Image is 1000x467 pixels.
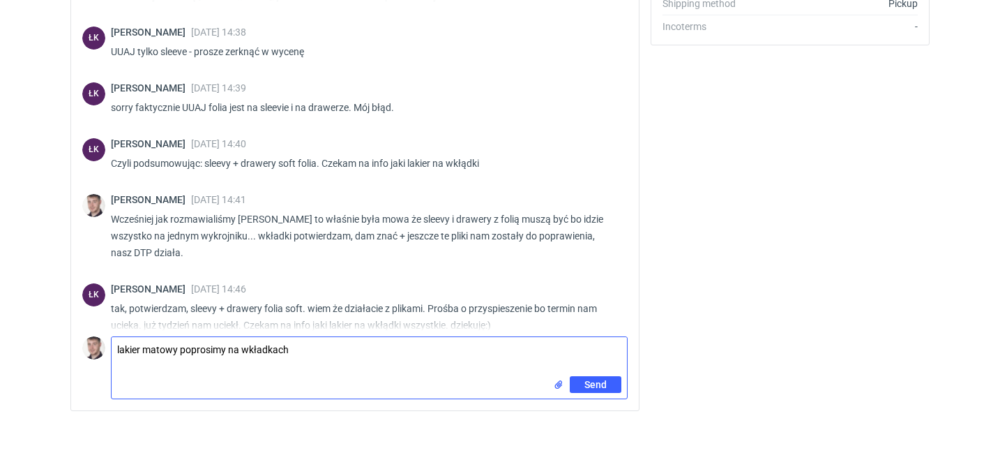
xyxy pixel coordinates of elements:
[82,82,105,105] div: Łukasz Kowalski
[82,27,105,50] div: Łukasz Kowalski
[82,138,105,161] figcaption: ŁK
[111,211,616,261] p: Wcześniej jak rozmawialiśmy [PERSON_NAME] to właśnie była mowa że sleevy i drawery z folią muszą ...
[111,82,191,94] span: [PERSON_NAME]
[111,155,616,172] p: Czyli podsumowując: sleevy + drawery soft folia. Czekam na info jaki lakier na wkłądki
[662,20,764,34] div: Incoterms
[191,194,246,205] span: [DATE] 14:41
[111,283,191,295] span: [PERSON_NAME]
[82,194,105,217] img: Maciej Sikora
[191,138,246,149] span: [DATE] 14:40
[111,43,616,60] p: UUAJ tylko sleeve - prosze zerknąć w wycenę
[191,283,246,295] span: [DATE] 14:46
[764,20,918,34] div: -
[570,376,621,393] button: Send
[82,138,105,161] div: Łukasz Kowalski
[584,380,607,390] span: Send
[111,300,616,334] p: tak, potwierdzam, sleevy + drawery folia soft. wiem że działacie z plikami. Prośba o przyspieszen...
[191,82,246,94] span: [DATE] 14:39
[82,283,105,306] div: Łukasz Kowalski
[82,27,105,50] figcaption: ŁK
[111,194,191,205] span: [PERSON_NAME]
[111,138,191,149] span: [PERSON_NAME]
[111,27,191,38] span: [PERSON_NAME]
[82,283,105,306] figcaption: ŁK
[112,337,627,376] textarea: lakier matowy poprosimy na wkładkach
[111,99,616,116] p: sorry faktycznie UUAJ folia jest na sleevie i na drawerze. Mój błąd.
[191,27,246,38] span: [DATE] 14:38
[82,336,105,359] img: Maciej Sikora
[82,82,105,105] figcaption: ŁK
